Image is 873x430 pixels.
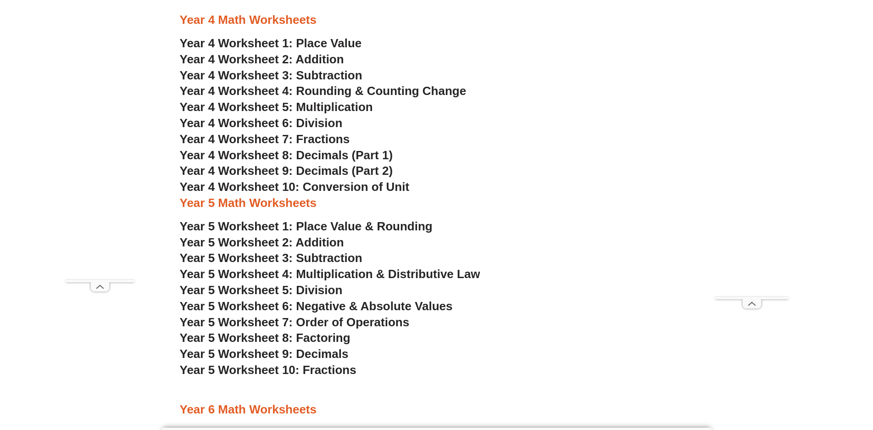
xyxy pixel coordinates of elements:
[180,347,349,361] a: Year 5 Worksheet 9: Decimals
[180,148,393,162] a: Year 4 Worksheet 8: Decimals (Part 1)
[180,315,410,329] a: Year 5 Worksheet 7: Order of Operations
[827,386,873,430] iframe: Chat Widget
[180,36,362,50] a: Year 4 Worksheet 1: Place Value
[180,267,480,281] a: Year 5 Worksheet 4: Multiplication & Distributive Law
[180,100,373,114] a: Year 4 Worksheet 5: Multiplication
[180,132,350,146] a: Year 4 Worksheet 7: Fractions
[715,22,789,297] iframe: Advertisement
[180,251,362,265] a: Year 5 Worksheet 3: Subtraction
[180,12,694,28] h3: Year 4 Math Worksheets
[180,363,356,377] a: Year 5 Worksheet 10: Fractions
[180,68,362,82] a: Year 4 Worksheet 3: Subtraction
[180,402,694,418] h3: Year 6 Math Worksheets
[180,195,694,211] h3: Year 5 Math Worksheets
[180,116,343,130] a: Year 4 Worksheet 6: Division
[180,235,344,249] a: Year 5 Worksheet 2: Addition
[180,219,433,233] a: Year 5 Worksheet 1: Place Value & Rounding
[180,283,343,297] a: Year 5 Worksheet 5: Division
[66,22,134,280] iframe: Advertisement
[180,84,467,98] a: Year 4 Worksheet 4: Rounding & Counting Change
[180,52,344,66] a: Year 4 Worksheet 2: Addition
[180,180,410,194] a: Year 4 Worksheet 10: Conversion of Unit
[180,164,393,178] a: Year 4 Worksheet 9: Decimals (Part 2)
[180,331,350,345] a: Year 5 Worksheet 8: Factoring
[180,299,453,313] a: Year 5 Worksheet 6: Negative & Absolute Values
